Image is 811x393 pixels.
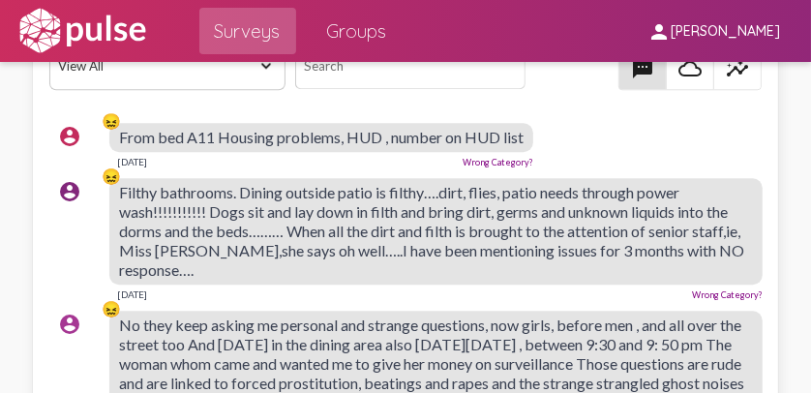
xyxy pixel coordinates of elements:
[119,128,524,146] span: From bed A11 Housing problems, HUD , number on HUD list
[58,180,81,203] mat-icon: account_circle
[463,157,533,167] a: Wrong Category?
[678,57,702,80] mat-icon: cloud_queue
[199,8,296,54] a: Surveys
[119,183,744,279] span: Filthy bathrooms. Dining outside patio is filthy….dirt, flies, patio needs through power wash!!!!...
[102,111,121,131] div: 😖
[58,313,81,336] mat-icon: account_circle
[295,42,526,89] input: Search
[117,288,147,300] div: [DATE]
[15,7,149,55] img: white-logo.svg
[117,156,147,167] div: [DATE]
[312,8,403,54] a: Groups
[632,13,796,48] button: [PERSON_NAME]
[102,166,121,186] div: 😖
[327,14,387,48] span: Groups
[647,20,671,44] mat-icon: person
[215,14,281,48] span: Surveys
[631,57,654,80] mat-icon: textsms
[58,125,81,148] mat-icon: account_circle
[671,23,780,41] span: [PERSON_NAME]
[726,57,749,80] mat-icon: insights
[102,299,121,318] div: 😖
[692,289,763,300] a: Wrong Category?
